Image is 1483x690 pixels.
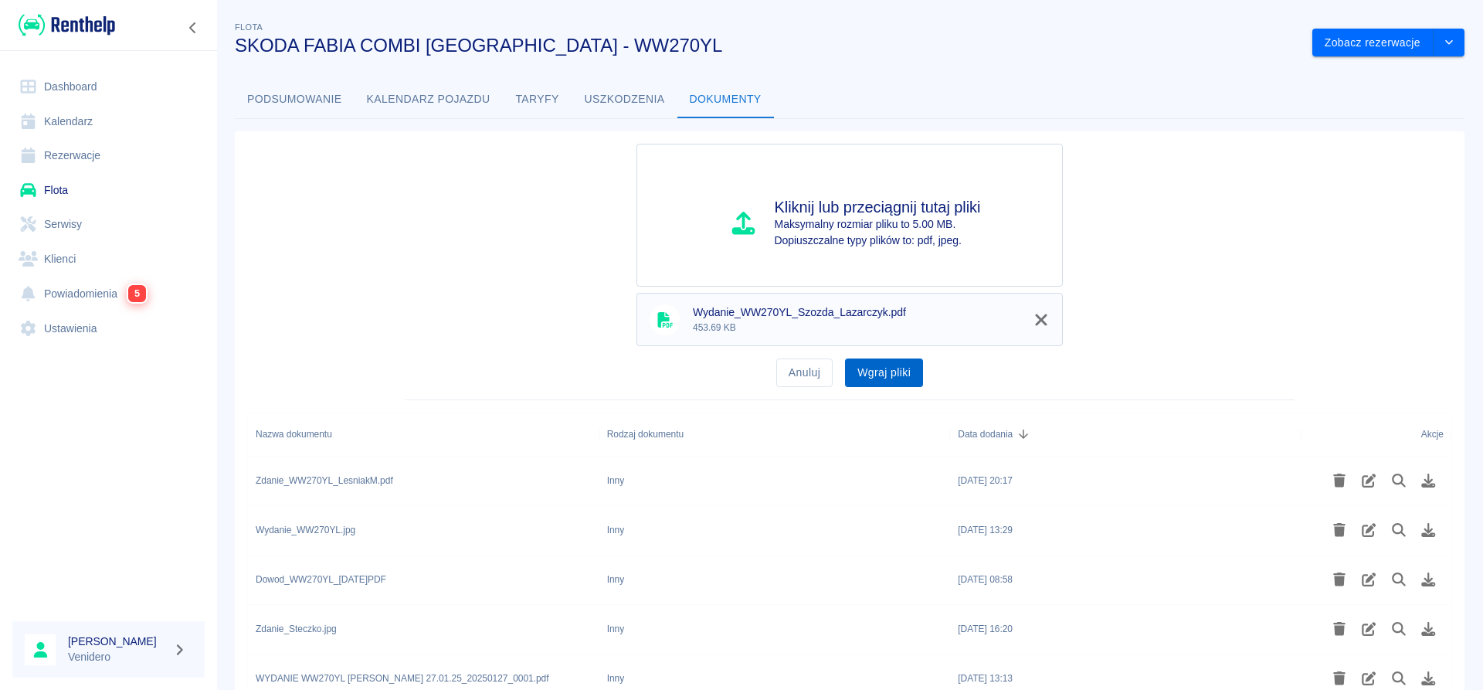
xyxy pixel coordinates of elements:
[12,104,205,139] a: Kalendarz
[19,12,115,38] img: Renthelp logo
[677,81,774,118] button: Dokumenty
[1421,413,1444,456] div: Akcje
[12,276,205,311] a: Powiadomienia5
[1325,517,1355,543] button: Usuń plik
[1023,304,1059,335] button: Usuń z kolejki
[958,622,1013,636] div: 19 lut 2025, 16:20
[1434,29,1464,57] button: drop-down
[1413,566,1444,593] button: Pobierz plik
[12,311,205,346] a: Ustawienia
[503,81,572,118] button: Taryfy
[235,81,355,118] button: Podsumowanie
[256,622,337,636] div: Zdanie_Steczko.jpg
[256,474,393,488] div: Zdanie_WW270YL_LesniakM.pdf
[182,18,205,38] button: Zwiń nawigację
[235,22,263,32] span: Flota
[1413,467,1444,494] button: Pobierz plik
[256,671,549,685] div: WYDANIE WW270YL GRZEGORZ STECZKO 27.01.25_20250127_0001.pdf
[958,474,1013,488] div: 7 wrz 2025, 20:17
[12,138,205,173] a: Rezerwacje
[1325,616,1355,642] button: Usuń plik
[235,35,1300,56] h3: SKODA FABIA COMBI [GEOGRAPHIC_DATA] - WW270YL
[248,413,599,456] div: Nazwa dokumentu
[128,285,146,302] span: 5
[1354,566,1384,593] button: Edytuj rodzaj dokumentu
[693,304,1025,321] span: Wydanie_WW270YL_Szozda_Lazarczyk.pdf
[1413,517,1444,543] button: Pobierz plik
[1384,517,1414,543] button: Podgląd pliku
[607,671,625,685] div: Inny
[607,474,625,488] div: Inny
[775,198,981,216] h4: Kliknij lub przeciągnij tutaj pliki
[1312,29,1434,57] button: Zobacz rezerwacje
[599,413,951,456] div: Rodzaj dokumentu
[776,359,833,387] button: Anuluj
[958,523,1013,537] div: 27 maj 2025, 13:29
[1354,616,1384,642] button: Edytuj rodzaj dokumentu
[1384,467,1414,494] button: Podgląd pliku
[775,216,981,233] p: Maksymalny rozmiar pliku to 5.00 MB.
[958,573,1013,586] div: 24 mar 2025, 08:58
[12,173,205,208] a: Flota
[68,634,167,649] h6: [PERSON_NAME]
[775,233,981,249] p: Dopiuszczalne typy plików to: pdf, jpeg.
[1301,413,1451,456] div: Akcje
[958,671,1013,685] div: 27 sty 2025, 13:13
[845,359,923,387] button: Wgraj pliki
[12,242,205,277] a: Klienci
[12,12,115,38] a: Renthelp logo
[1354,467,1384,494] button: Edytuj rodzaj dokumentu
[256,573,386,586] div: Dowod_WW270YL_2025-03-24.PDF
[12,207,205,242] a: Serwisy
[1413,616,1444,642] button: Pobierz plik
[1354,517,1384,543] button: Edytuj rodzaj dokumentu
[1325,467,1355,494] button: Usuń plik
[693,321,1025,335] p: 453.69 KB
[1384,566,1414,593] button: Podgląd pliku
[607,523,625,537] div: Inny
[950,413,1301,456] div: Data dodania
[355,81,503,118] button: Kalendarz pojazdu
[958,413,1013,456] div: Data dodania
[607,573,625,586] div: Inny
[68,649,167,665] p: Venidero
[1013,423,1034,445] button: Sort
[12,70,205,104] a: Dashboard
[572,81,677,118] button: Uszkodzenia
[256,523,355,537] div: Wydanie_WW270YL.jpg
[607,622,625,636] div: Inny
[1325,566,1355,593] button: Usuń plik
[607,413,684,456] div: Rodzaj dokumentu
[1384,616,1414,642] button: Podgląd pliku
[256,413,332,456] div: Nazwa dokumentu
